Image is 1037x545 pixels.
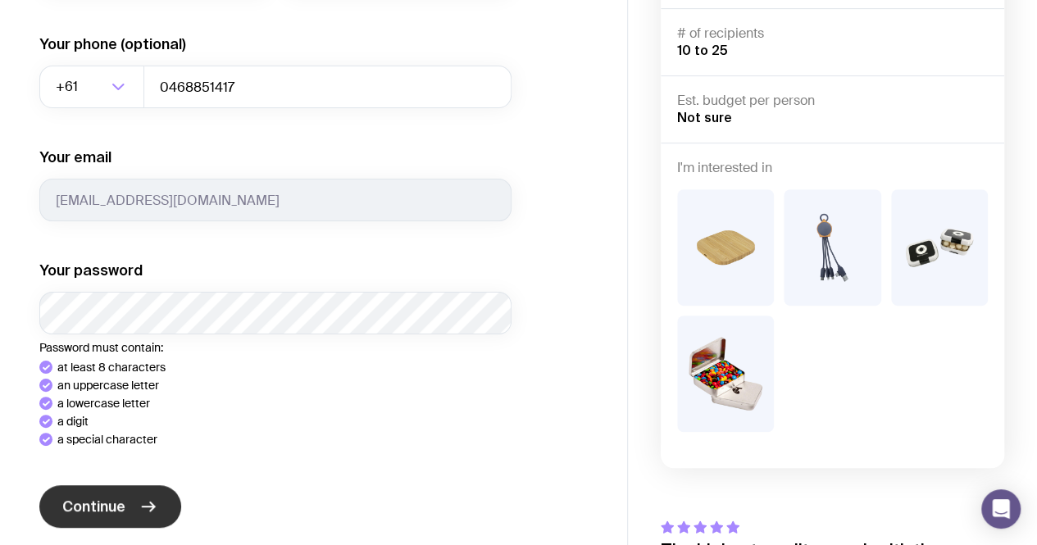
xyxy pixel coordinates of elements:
div: Open Intercom Messenger [981,489,1021,529]
span: Continue [62,497,125,516]
h4: # of recipients [677,25,988,42]
p: Password must contain: [39,341,512,354]
input: 0400123456 [143,66,512,108]
div: Search for option [39,66,144,108]
label: Your email [39,148,111,167]
span: Not sure [677,110,732,125]
button: Continue [39,485,181,528]
p: at least 8 characters [57,361,166,374]
input: you@email.com [39,179,512,221]
p: a special character [57,433,157,446]
span: 10 to 25 [677,43,728,57]
label: Your phone (optional) [39,34,186,54]
input: Search for option [81,66,107,108]
p: a digit [57,415,89,428]
h4: Est. budget per person [677,93,988,109]
p: a lowercase letter [57,397,150,410]
span: +61 [56,66,81,108]
label: Your password [39,261,143,280]
h4: I'm interested in [677,160,988,176]
p: an uppercase letter [57,379,159,392]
